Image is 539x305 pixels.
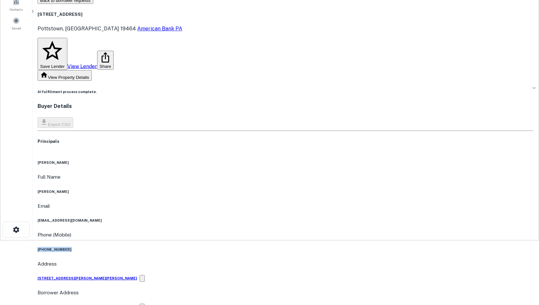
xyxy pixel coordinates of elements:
[2,15,30,32] a: Saved
[38,231,71,239] p: Phone (Mobile)
[38,289,534,297] p: Borrower Address
[67,63,97,69] a: View Lender
[38,70,92,81] button: View Property Details
[38,138,534,145] h5: Principals
[10,7,23,12] span: Contacts
[38,247,534,252] h6: [PHONE_NUMBER]
[38,276,137,281] h6: [STREET_ADDRESS][PERSON_NAME][PERSON_NAME]
[38,11,182,18] h5: [STREET_ADDRESS]
[38,218,534,223] h6: [EMAIL_ADDRESS][DOMAIN_NAME]
[97,51,114,70] button: Share
[12,26,21,31] span: Saved
[38,173,534,181] p: Full Name
[137,26,182,32] a: American Bank PA
[38,268,137,289] a: [STREET_ADDRESS][PERSON_NAME][PERSON_NAME]
[140,275,145,282] button: Copy Address
[38,202,534,210] p: Email
[38,117,73,128] button: Export CSV
[38,102,534,110] h4: Buyer Details
[507,253,539,284] iframe: Chat Widget
[38,89,534,94] h6: AI fulfillment process complete.
[38,160,534,165] h6: [PERSON_NAME]
[38,25,182,33] p: Pottstown, [GEOGRAPHIC_DATA] 19464
[38,260,534,268] p: Address
[38,38,67,70] button: Save Lender
[38,189,534,194] h6: [PERSON_NAME]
